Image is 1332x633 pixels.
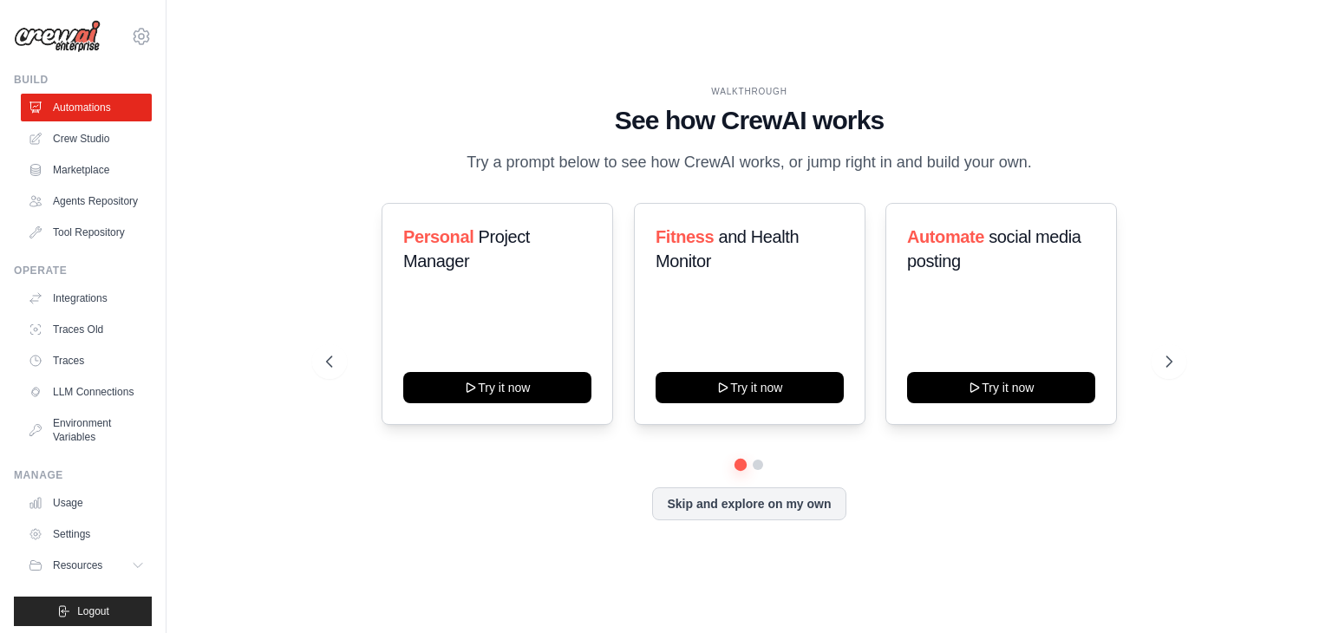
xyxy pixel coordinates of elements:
span: Automate [907,227,984,246]
span: Fitness [656,227,714,246]
button: Try it now [403,372,591,403]
span: Project Manager [403,227,530,271]
a: Tool Repository [21,219,152,246]
div: Build [14,73,152,87]
a: LLM Connections [21,378,152,406]
a: Automations [21,94,152,121]
button: Resources [21,551,152,579]
a: Marketplace [21,156,152,184]
button: Skip and explore on my own [652,487,846,520]
span: Personal [403,227,473,246]
a: Crew Studio [21,125,152,153]
span: and Health Monitor [656,227,799,271]
p: Try a prompt below to see how CrewAI works, or jump right in and build your own. [458,150,1041,175]
a: Agents Repository [21,187,152,215]
a: Integrations [21,284,152,312]
div: WALKTHROUGH [326,85,1172,98]
span: Logout [77,604,109,618]
div: Manage [14,468,152,482]
a: Traces [21,347,152,375]
h1: See how CrewAI works [326,105,1172,136]
a: Environment Variables [21,409,152,451]
span: Resources [53,558,102,572]
a: Settings [21,520,152,548]
button: Logout [14,597,152,626]
button: Try it now [907,372,1095,403]
div: Operate [14,264,152,277]
button: Try it now [656,372,844,403]
span: social media posting [907,227,1081,271]
img: Logo [14,20,101,53]
a: Traces Old [21,316,152,343]
a: Usage [21,489,152,517]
